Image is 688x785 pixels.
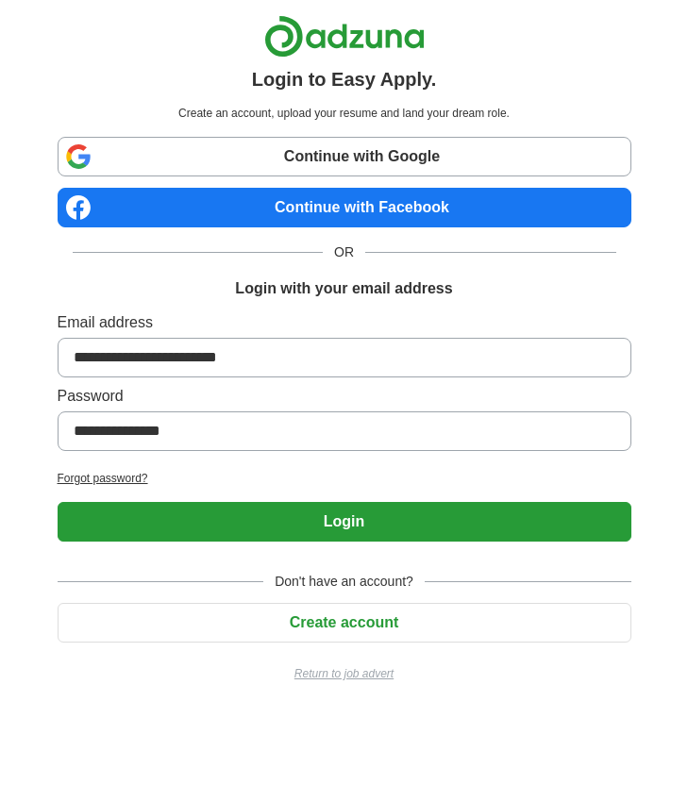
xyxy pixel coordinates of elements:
[323,242,365,262] span: OR
[58,502,631,542] button: Login
[235,277,452,300] h1: Login with your email address
[58,137,631,176] a: Continue with Google
[58,311,631,334] label: Email address
[58,665,631,682] a: Return to job advert
[58,614,631,630] a: Create account
[61,105,628,122] p: Create an account, upload your resume and land your dream role.
[58,603,631,643] button: Create account
[263,572,425,592] span: Don't have an account?
[58,470,631,487] a: Forgot password?
[58,385,631,408] label: Password
[252,65,437,93] h1: Login to Easy Apply.
[264,15,425,58] img: Adzuna logo
[58,188,631,227] a: Continue with Facebook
